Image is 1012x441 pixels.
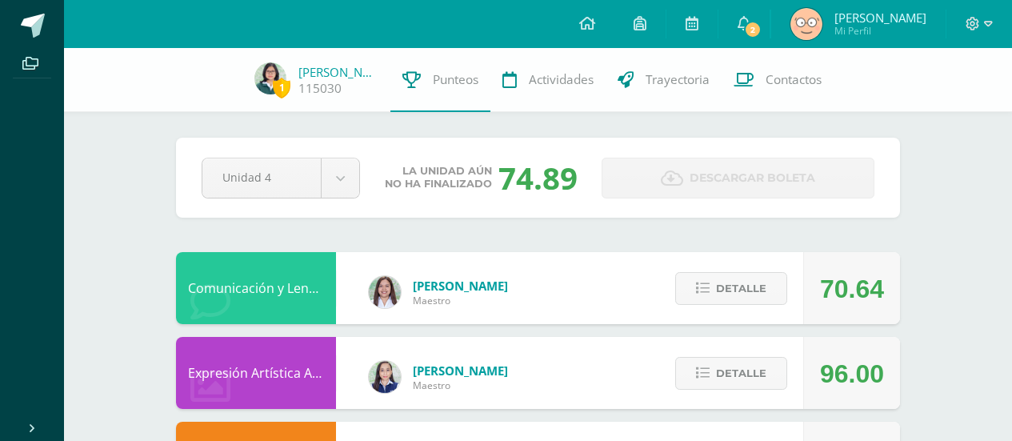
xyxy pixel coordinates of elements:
a: Punteos [390,48,490,112]
button: Detalle [675,272,787,305]
span: Mi Perfil [834,24,926,38]
div: Expresión Artística ARTES PLÁSTICAS [176,337,336,409]
button: Detalle [675,357,787,390]
div: 70.64 [820,253,884,325]
span: [PERSON_NAME] [834,10,926,26]
span: Detalle [716,359,766,388]
span: Punteos [433,71,478,88]
span: 1 [273,78,290,98]
a: Actividades [490,48,606,112]
span: [PERSON_NAME] [413,363,508,379]
a: Unidad 4 [202,158,359,198]
div: 74.89 [498,157,578,198]
img: c554df55e9f962eae7f9191db1fee9e4.png [254,62,286,94]
span: Unidad 4 [222,158,301,196]
img: 360951c6672e02766e5b7d72674f168c.png [369,361,401,393]
span: Maestro [413,379,508,392]
a: 115030 [298,80,342,97]
span: Maestro [413,294,508,307]
img: c0047834f5e61e0a1ec4e09fe99d6f45.png [790,8,822,40]
img: acecb51a315cac2de2e3deefdb732c9f.png [369,276,401,308]
div: Comunicación y Lenguaje, Inglés [176,252,336,324]
span: [PERSON_NAME] [413,278,508,294]
span: 2 [744,21,762,38]
span: Detalle [716,274,766,303]
a: [PERSON_NAME] [298,64,378,80]
div: 96.00 [820,338,884,410]
span: Contactos [766,71,822,88]
span: Descargar boleta [690,158,815,198]
span: La unidad aún no ha finalizado [385,165,492,190]
span: Actividades [529,71,594,88]
a: Contactos [722,48,834,112]
span: Trayectoria [646,71,710,88]
a: Trayectoria [606,48,722,112]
